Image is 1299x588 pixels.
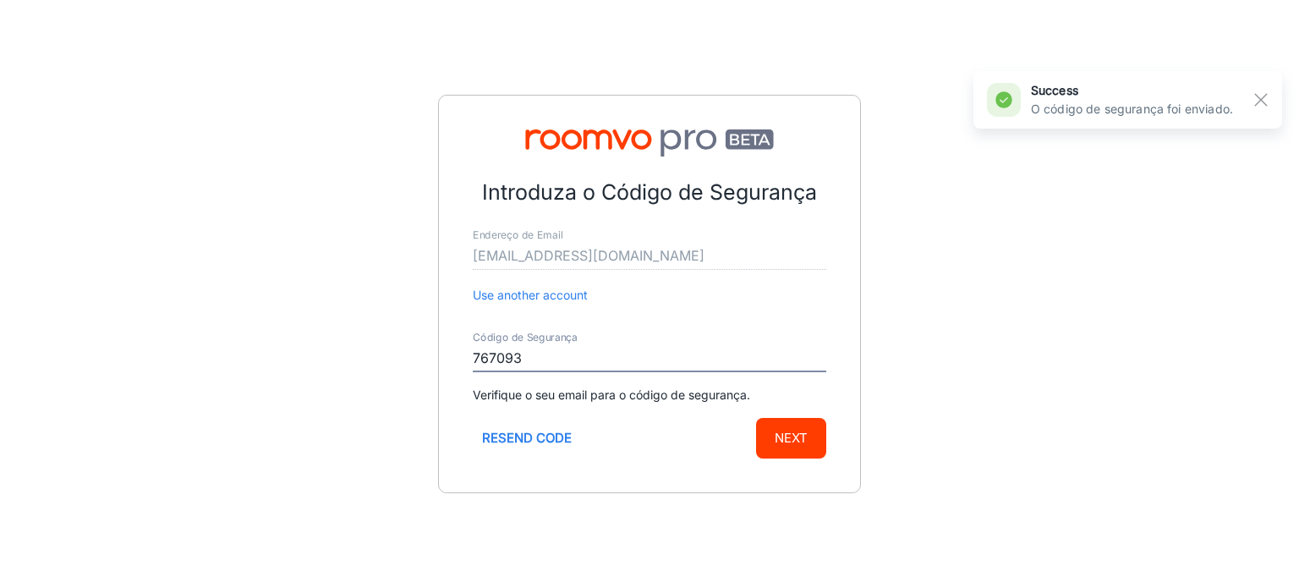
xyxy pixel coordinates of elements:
[473,331,578,345] label: Código de Segurança
[473,228,563,243] label: Endereço de Email
[473,243,826,270] input: myname@example.com
[473,418,581,459] button: Resend code
[473,286,588,305] button: Use another account
[473,177,826,209] p: Introduza o Código de Segurança
[473,386,826,404] p: Verifique o seu email para o código de segurança.
[473,129,826,157] img: Roomvo PRO Beta
[1031,100,1233,118] p: O código de segurança foi enviado.
[756,418,826,459] button: Next
[473,345,826,372] input: Enter secure code
[1031,81,1233,100] h6: success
